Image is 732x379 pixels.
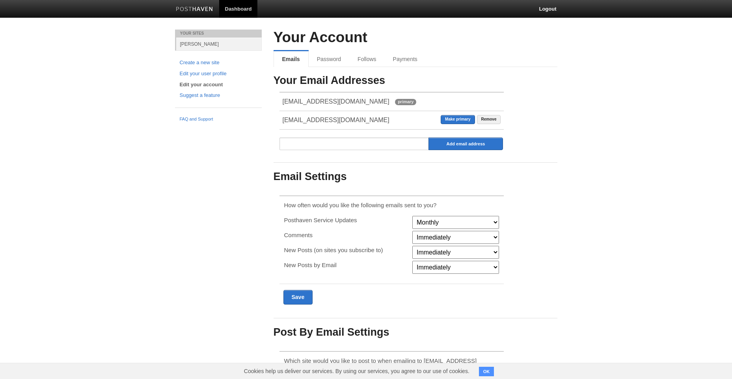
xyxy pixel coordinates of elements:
p: Posthaven Service Updates [284,216,408,224]
h3: Your Email Addresses [274,75,557,87]
input: Add email address [428,137,503,150]
h3: Post By Email Settings [274,327,557,338]
li: Your Sites [175,30,262,37]
a: Password [309,51,349,67]
p: New Posts (on sites you subscribe to) [284,246,408,254]
a: Edit your user profile [180,70,257,78]
p: Which site would you like to post to when emailing to [EMAIL_ADDRESS][DOMAIN_NAME]? [284,357,499,373]
a: FAQ and Support [180,116,257,123]
span: primary [395,99,416,105]
a: Follows [349,51,384,67]
img: Posthaven-bar [176,7,213,13]
span: Cookies help us deliver our services. By using our services, you agree to our use of cookies. [236,363,477,379]
button: OK [479,367,494,376]
a: Emails [274,51,309,67]
h3: Email Settings [274,171,557,183]
p: Comments [284,231,408,239]
span: [EMAIL_ADDRESS][DOMAIN_NAME] [283,117,389,123]
a: Payments [385,51,426,67]
a: Make primary [441,115,475,124]
a: Edit your account [180,81,257,89]
span: [EMAIL_ADDRESS][DOMAIN_NAME] [283,98,389,105]
p: How often would you like the following emails sent to you? [284,201,499,209]
a: Suggest a feature [180,91,257,100]
input: Save [283,290,313,305]
a: [PERSON_NAME] [176,37,262,50]
a: Create a new site [180,59,257,67]
a: Remove [477,115,501,124]
h2: Your Account [274,30,557,46]
p: New Posts by Email [284,261,408,269]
